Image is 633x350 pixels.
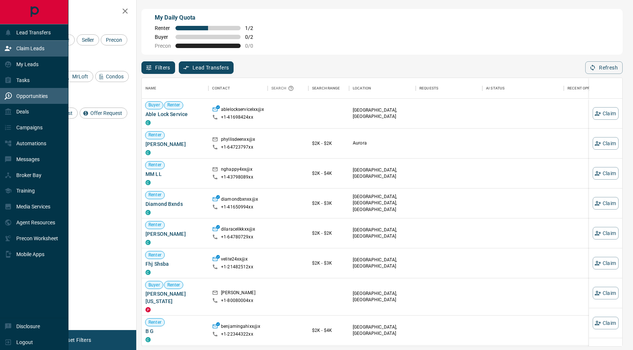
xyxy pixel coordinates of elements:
button: Claim [593,197,619,210]
p: velite24xx@x [221,256,248,264]
p: [GEOGRAPHIC_DATA], [GEOGRAPHIC_DATA] [353,257,412,269]
div: property.ca [145,307,151,312]
p: [GEOGRAPHIC_DATA], [GEOGRAPHIC_DATA] [353,107,412,120]
p: [GEOGRAPHIC_DATA], [GEOGRAPHIC_DATA] [353,227,412,239]
span: Buyer [145,282,163,288]
span: Renter [145,319,164,326]
p: $2K - $3K [312,200,345,207]
p: My Daily Quota [155,13,261,22]
p: $2K - $4K [312,327,345,334]
span: Renter [155,25,171,31]
p: $2K - $4K [312,170,345,177]
p: +1- 64780729xx [221,234,253,240]
span: Renter [145,132,164,138]
span: [PERSON_NAME] [145,140,205,148]
button: Claim [593,317,619,329]
p: +1- 80080004xx [221,298,253,304]
div: Name [142,78,208,99]
div: condos.ca [145,210,151,215]
p: diamondbxnxx@x [221,196,258,204]
p: ablelockservicelxx@x [221,106,264,114]
div: condos.ca [145,150,151,155]
span: [PERSON_NAME][US_STATE] [145,290,205,305]
p: [PERSON_NAME] [221,290,255,298]
div: Offer Request [80,108,127,119]
p: +1- 43798089xx [221,174,253,180]
p: phyllisdeenxx@x [221,136,255,144]
button: Claim [593,107,619,120]
span: Renter [145,162,164,168]
span: Renter [164,282,183,288]
div: Search Range [308,78,349,99]
div: Requests [416,78,482,99]
span: Buyer [155,34,171,40]
span: Fhj Shsba [145,260,205,268]
button: Claim [593,287,619,299]
p: +1- 22344322xx [221,331,253,337]
h2: Filters [24,7,129,16]
button: Refresh [585,61,623,74]
span: 0 / 0 [245,43,261,49]
span: Renter [145,222,164,228]
span: B G [145,327,205,335]
div: condos.ca [145,120,151,125]
button: Claim [593,137,619,150]
span: MM LL [145,170,205,178]
div: condos.ca [145,337,151,342]
p: [GEOGRAPHIC_DATA], [GEOGRAPHIC_DATA] [353,290,412,303]
div: Search [271,78,296,99]
div: Name [145,78,157,99]
span: Seller [79,37,97,43]
div: Precon [101,34,127,45]
span: MrLoft [70,74,91,79]
p: benjamingahixx@x [221,323,260,331]
span: Precon [155,43,171,49]
span: 1 / 2 [245,25,261,31]
p: [GEOGRAPHIC_DATA], [GEOGRAPHIC_DATA] [353,167,412,180]
span: Able Lock Service [145,111,205,118]
button: Claim [593,227,619,239]
div: Contact [212,78,230,99]
span: Buyer [145,102,163,108]
div: Location [349,78,416,99]
div: condos.ca [145,270,151,275]
button: Claim [593,167,619,180]
p: [GEOGRAPHIC_DATA], [GEOGRAPHIC_DATA], [GEOGRAPHIC_DATA] [353,194,412,213]
div: Condos [95,71,129,82]
div: condos.ca [145,240,151,245]
p: +1- 41650994xx [221,204,253,210]
div: AI Status [482,78,564,99]
span: Renter [164,102,183,108]
p: $2K - $2K [312,140,345,147]
p: dilaracelikkxx@x [221,226,255,234]
p: $2K - $3K [312,260,345,266]
span: Diamond Bxnds [145,200,205,208]
span: Precon [103,37,125,43]
div: Search Range [312,78,340,99]
button: Reset Filters [56,334,96,346]
p: +1- 41698424xx [221,114,253,120]
div: Seller [77,34,99,45]
div: Requests [419,78,438,99]
p: +1- 64723797xx [221,144,253,150]
p: +1- 21482512xx [221,264,253,270]
div: condos.ca [145,180,151,185]
span: Renter [145,192,164,198]
p: [GEOGRAPHIC_DATA], [GEOGRAPHIC_DATA] [353,324,412,337]
div: MrLoft [61,71,93,82]
p: nghappy4xx@x [221,166,253,174]
div: Contact [208,78,268,99]
span: 0 / 2 [245,34,261,40]
p: $2K - $2K [312,230,345,237]
button: Lead Transfers [179,61,234,74]
span: Renter [145,252,164,258]
div: Location [353,78,371,99]
span: [PERSON_NAME] [145,230,205,238]
div: AI Status [486,78,505,99]
button: Claim [593,257,619,269]
p: Aurora [353,140,412,146]
button: Filters [141,61,175,74]
span: Offer Request [88,110,125,116]
span: Condos [103,74,126,79]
